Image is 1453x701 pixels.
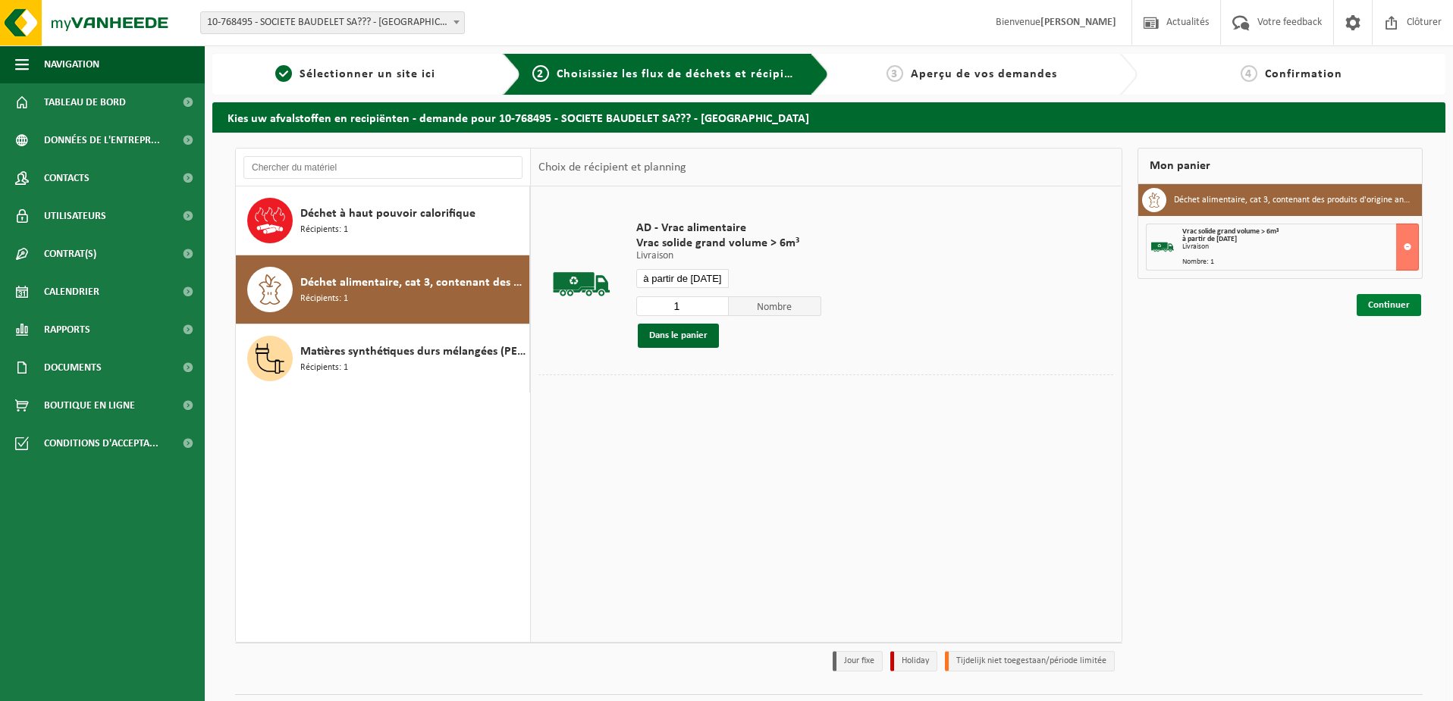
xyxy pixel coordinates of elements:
[1357,294,1421,316] a: Continuer
[300,68,435,80] span: Sélectionner un site ici
[44,121,160,159] span: Données de l'entrepr...
[557,68,809,80] span: Choisissiez les flux de déchets et récipients
[44,159,89,197] span: Contacts
[300,292,348,306] span: Récipients: 1
[636,236,821,251] span: Vrac solide grand volume > 6m³
[200,11,465,34] span: 10-768495 - SOCIETE BAUDELET SA??? - BLARINGHEM
[212,102,1445,132] h2: Kies uw afvalstoffen en recipiënten - demande pour 10-768495 - SOCIETE BAUDELET SA??? - [GEOGRAPH...
[201,12,464,33] span: 10-768495 - SOCIETE BAUDELET SA??? - BLARINGHEM
[531,149,694,186] div: Choix de récipient et planning
[236,324,530,393] button: Matières synthétiques durs mélangées (PE et PP), recyclables (industriel) Récipients: 1
[636,251,821,261] p: Livraison
[532,65,549,82] span: 2
[44,424,158,462] span: Conditions d'accepta...
[300,361,348,375] span: Récipients: 1
[44,235,96,273] span: Contrat(s)
[1241,65,1257,82] span: 4
[243,156,523,179] input: Chercher du matériel
[1265,68,1342,80] span: Confirmation
[890,651,937,671] li: Holiday
[729,296,821,316] span: Nombre
[300,223,348,237] span: Récipients: 1
[636,221,821,236] span: AD - Vrac alimentaire
[220,65,491,83] a: 1Sélectionner un site ici
[44,197,106,235] span: Utilisateurs
[44,386,135,424] span: Boutique en ligne
[911,68,1057,80] span: Aperçu de vos demandes
[945,651,1115,671] li: Tijdelijk niet toegestaan/période limitée
[1182,258,1419,266] div: Nombre: 1
[44,83,126,121] span: Tableau de bord
[236,186,530,255] button: Déchet à haut pouvoir calorifique Récipients: 1
[638,324,719,348] button: Dans le panier
[833,651,883,671] li: Jour fixe
[636,269,729,288] input: Sélectionnez date
[1182,243,1419,251] div: Livraison
[1182,227,1279,236] span: Vrac solide grand volume > 6m³
[1174,188,1411,212] h3: Déchet alimentaire, cat 3, contenant des produits d'origine animale, emballage synthétique
[236,255,530,324] button: Déchet alimentaire, cat 3, contenant des produits d'origine animale, emballage synthétique Récipi...
[1138,148,1423,184] div: Mon panier
[44,311,90,349] span: Rapports
[300,205,475,223] span: Déchet à haut pouvoir calorifique
[44,45,99,83] span: Navigation
[300,274,526,292] span: Déchet alimentaire, cat 3, contenant des produits d'origine animale, emballage synthétique
[1182,235,1237,243] strong: à partir de [DATE]
[44,273,99,311] span: Calendrier
[275,65,292,82] span: 1
[44,349,102,386] span: Documents
[300,343,526,361] span: Matières synthétiques durs mélangées (PE et PP), recyclables (industriel)
[1040,17,1116,28] strong: [PERSON_NAME]
[887,65,903,82] span: 3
